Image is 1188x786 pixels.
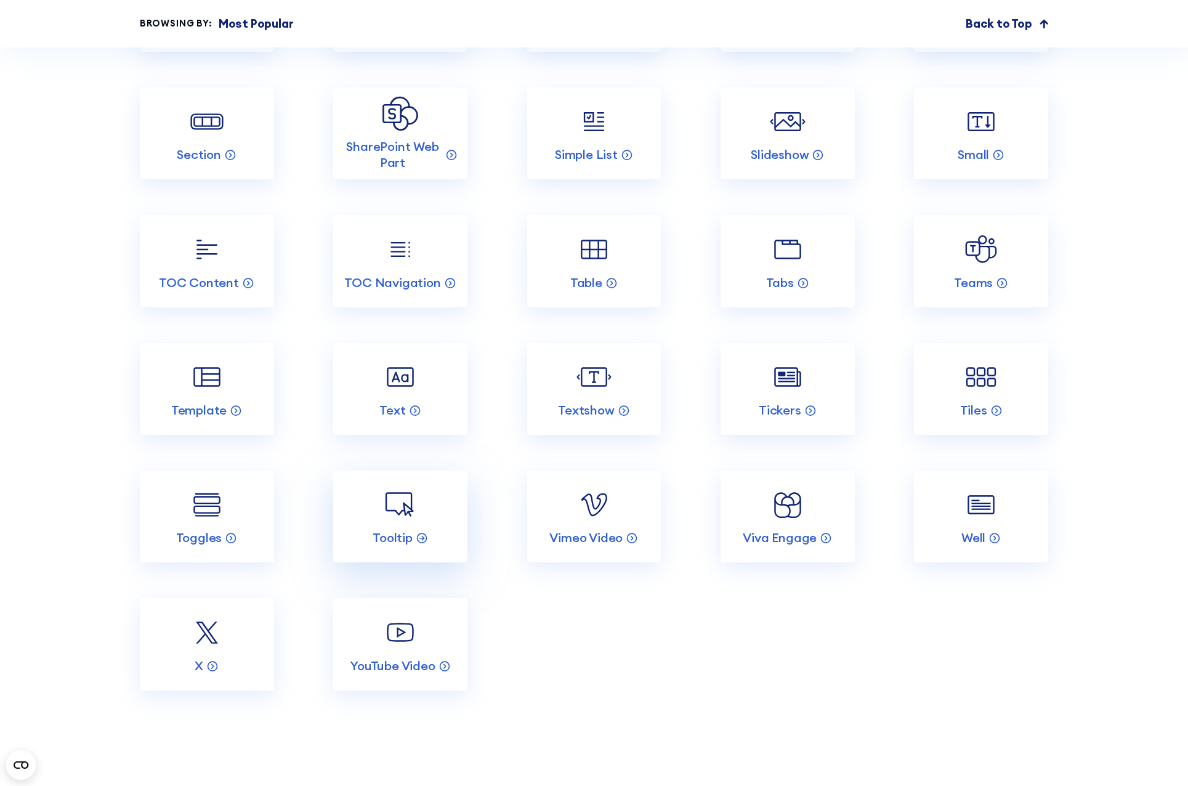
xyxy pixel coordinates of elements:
p: Slideshow [751,147,809,163]
a: Tabs [721,215,855,307]
img: Teams [963,232,999,267]
img: SharePoint Web Part [382,96,418,131]
a: Text [333,343,467,435]
a: Small [914,87,1048,179]
div: Browsing by: [140,17,212,31]
p: Small [958,147,989,163]
img: Small [963,104,999,140]
img: TOC Content [189,232,225,267]
img: X [189,615,225,650]
a: TOC Navigation [333,215,467,307]
p: Text [379,402,405,418]
iframe: Chat Widget [1126,727,1188,786]
img: Tickers [770,359,806,395]
img: Vimeo Video [576,487,612,523]
a: TOC Content [140,215,274,307]
p: Vimeo Video [549,530,623,546]
img: YouTube Video [382,615,418,650]
img: Tabs [770,232,806,267]
p: Well [961,530,985,546]
img: Viva Engage [770,487,806,523]
p: Teams [954,275,993,291]
p: SharePoint Web Part [343,139,442,171]
p: X [195,658,203,674]
img: Tooltip [382,487,418,523]
p: Section [177,147,221,163]
p: TOC Content [159,275,239,291]
a: Well [914,471,1048,562]
img: Simple List [576,104,612,140]
img: Slideshow [770,104,806,140]
a: YouTube Video [333,598,467,690]
p: Viva Engage [743,530,817,546]
img: Textshow [576,359,612,395]
a: Simple List [527,87,661,179]
p: Table [570,275,602,291]
a: Slideshow [721,87,855,179]
a: Tiles [914,343,1048,435]
p: Tickers [759,402,801,418]
img: Well [963,487,999,523]
button: Open CMP widget [6,750,36,780]
img: Tiles [963,359,999,395]
img: Toggles [189,487,225,523]
a: Table [527,215,661,307]
a: Viva Engage [721,471,855,562]
p: TOC Navigation [344,275,440,291]
a: Textshow [527,343,661,435]
p: Simple List [555,147,618,163]
a: Toggles [140,471,274,562]
a: Teams [914,215,1048,307]
img: Text [382,359,418,395]
p: Tooltip [373,530,413,546]
p: Tabs [766,275,794,291]
p: Most Popular [219,15,294,33]
img: Table [576,232,612,267]
a: Template [140,343,274,435]
a: Tickers [721,343,855,435]
a: X [140,598,274,690]
p: Toggles [176,530,222,546]
a: Section [140,87,274,179]
a: SharePoint Web Part [333,87,467,179]
p: YouTube Video [350,658,435,674]
p: Tiles [960,402,987,418]
a: Tooltip [333,471,467,562]
img: Template [189,359,225,395]
p: Textshow [558,402,614,418]
p: Template [171,402,227,418]
p: Back to Top [966,15,1032,33]
img: TOC Navigation [382,232,418,267]
img: Section [189,104,225,140]
a: Back to Top [966,15,1048,33]
a: Vimeo Video [527,471,661,562]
